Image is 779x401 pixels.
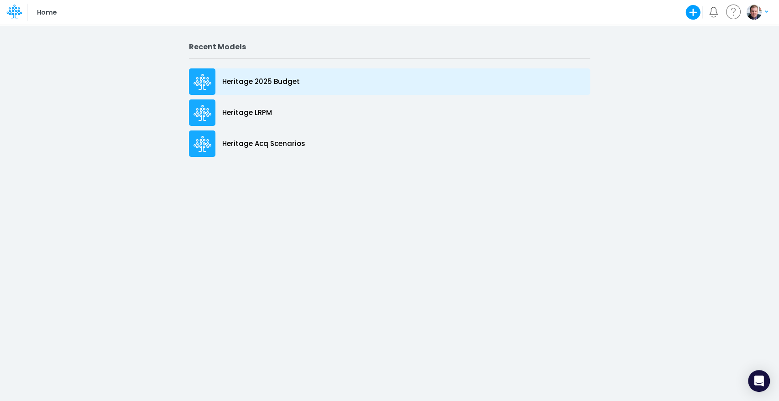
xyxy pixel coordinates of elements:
[222,139,305,149] p: Heritage Acq Scenarios
[222,77,300,87] p: Heritage 2025 Budget
[222,108,272,118] p: Heritage LRPM
[189,128,590,159] a: Heritage Acq Scenarios
[37,7,57,17] p: Home
[708,7,719,17] a: Notifications
[748,370,770,392] div: Open Intercom Messenger
[189,66,590,97] a: Heritage 2025 Budget
[189,42,590,51] h2: Recent Models
[189,97,590,128] a: Heritage LRPM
